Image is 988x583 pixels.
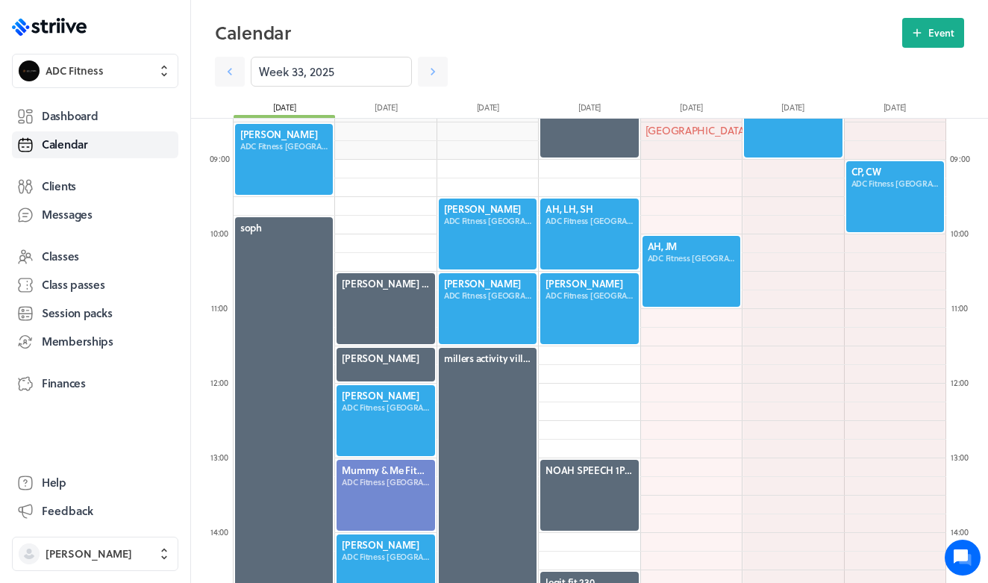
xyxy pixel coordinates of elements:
p: Find an answer quickly [20,232,278,250]
div: 12 [204,377,234,388]
div: [GEOGRAPHIC_DATA] [641,119,742,143]
span: :00 [959,152,969,165]
span: :00 [218,526,228,538]
div: 13 [945,452,975,463]
a: Calendar [12,131,178,158]
span: :00 [218,376,228,389]
h2: We're here to help. Ask us anything! [22,99,276,147]
div: 09 [204,153,234,164]
div: [DATE] [640,102,742,118]
span: Finances [42,375,86,391]
span: Class passes [42,277,105,293]
h2: Calendar [215,18,902,48]
span: ADC Fitness [46,63,104,78]
div: 13 [204,452,234,463]
a: Dashboard [12,103,178,130]
div: [DATE] [437,102,539,118]
div: 11 [204,302,234,314]
button: Feedback [12,498,178,525]
div: 11 [945,302,975,314]
span: :00 [958,526,969,538]
iframe: gist-messenger-bubble-iframe [945,540,981,576]
input: YYYY-M-D [251,57,412,87]
div: 14 [945,526,975,537]
div: 12 [945,377,975,388]
span: [PERSON_NAME] [46,546,132,561]
span: Session packs [42,305,112,321]
button: ADC FitnessADC Fitness [12,54,178,88]
div: 10 [945,228,975,239]
span: Messages [42,207,93,222]
input: Search articles [43,257,266,287]
a: Finances [12,370,178,397]
div: 09 [945,153,975,164]
span: Event [928,26,954,40]
span: Calendar [42,137,88,152]
span: Help [42,475,66,490]
span: Clients [42,178,76,194]
img: ADC Fitness [19,60,40,81]
a: Class passes [12,272,178,299]
div: [DATE] [335,102,437,118]
span: New conversation [96,183,179,195]
span: Dashboard [42,108,98,124]
span: Classes [42,249,79,264]
a: Classes [12,243,178,270]
button: Event [902,18,964,48]
span: :00 [957,302,968,314]
span: :00 [958,451,969,464]
a: Session packs [12,300,178,327]
span: :00 [218,227,228,240]
div: [DATE] [742,102,843,118]
div: [DATE] [234,102,335,118]
a: Messages [12,202,178,228]
span: :00 [218,451,228,464]
a: Help [12,470,178,496]
span: :00 [958,376,969,389]
div: [DATE] [539,102,640,118]
button: [PERSON_NAME] [12,537,178,571]
a: Clients [12,173,178,200]
span: :00 [217,302,228,314]
span: Memberships [42,334,113,349]
div: [DATE] [844,102,945,118]
a: Memberships [12,328,178,355]
div: 14 [204,526,234,537]
div: 10 [204,228,234,239]
button: New conversation [23,174,275,204]
span: :00 [958,227,969,240]
span: Feedback [42,503,93,519]
span: :00 [219,152,229,165]
h1: Hi [PERSON_NAME] [22,72,276,96]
